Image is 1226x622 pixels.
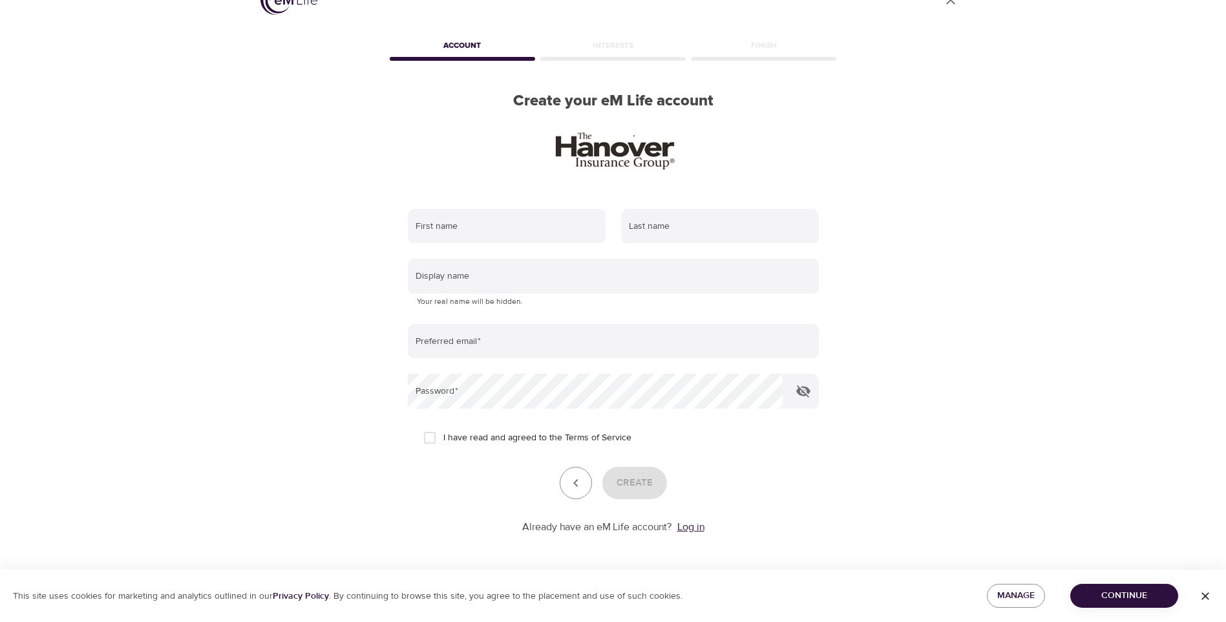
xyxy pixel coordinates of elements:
[1070,584,1178,608] button: Continue
[273,590,329,602] a: Privacy Policy
[387,92,840,111] h2: Create your eM Life account
[417,295,810,308] p: Your real name will be hidden.
[565,431,631,445] a: Terms of Service
[997,588,1035,604] span: Manage
[987,584,1045,608] button: Manage
[1081,588,1168,604] span: Continue
[544,126,683,173] img: HIG_wordmrk_k.jpg
[443,431,631,445] span: I have read and agreed to the
[677,520,704,533] a: Log in
[522,520,672,535] p: Already have an eM Life account?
